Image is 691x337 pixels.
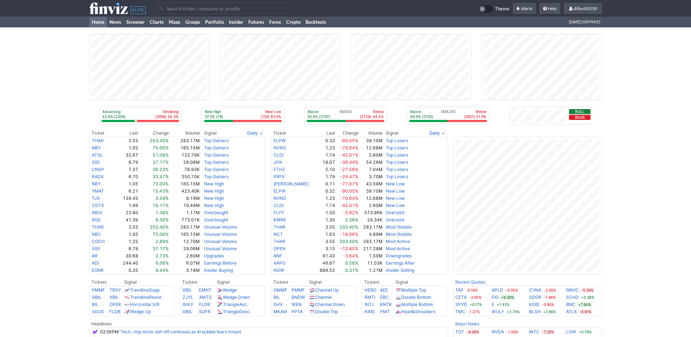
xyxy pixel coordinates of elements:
[113,209,139,216] td: 23.80
[130,295,162,300] a: TrendlineResist.
[204,181,224,187] a: New High
[199,295,212,300] a: AMTD
[409,109,487,120] div: SMA200
[153,232,169,237] span: 75.00%
[239,302,248,307] span: Asc.
[359,137,383,144] td: 39.10M
[529,287,541,294] a: CVNA
[113,166,139,173] td: 7.37
[359,224,383,231] td: 283.17M
[169,195,200,202] td: 9.19M
[365,309,375,314] a: KINS
[386,130,398,136] span: Signal
[429,130,440,137] span: Daily
[169,152,200,159] td: 132.79K
[566,328,576,336] a: LOW
[92,138,104,143] a: THAR
[199,287,212,293] a: EMNT
[359,173,383,180] td: 3.70M
[92,188,104,194] a: YMAT
[340,174,358,179] span: -24.47%
[386,152,408,158] a: Top Losers
[150,138,169,143] span: 203.40%
[155,239,169,244] span: 2.89%
[155,114,179,119] p: (3008) 54.3%
[401,302,433,307] a: Multiple Bottom
[130,287,161,293] a: TrendlineSupp.
[169,216,200,224] td: 773.01K
[155,109,179,114] p: Declining
[92,217,101,223] a: RIGL
[150,224,169,230] span: 203.40%
[92,260,99,266] a: ADI
[492,287,503,294] a: APLD
[386,138,408,143] a: Top Losers
[113,159,139,166] td: 6.79
[316,166,335,173] td: 5.10
[204,188,224,194] a: New High
[386,159,408,165] a: Top Losers
[529,328,539,336] a: INTC
[569,109,591,114] button: Bull
[359,202,383,209] td: 2.60M
[464,114,486,119] p: (2821) 51.0%
[386,188,405,194] a: New Low
[455,294,467,301] a: CETX
[274,203,284,208] a: CLDI
[315,309,338,314] a: Double Top
[169,238,200,245] td: 12.70M
[316,202,335,209] td: 1.74
[529,308,541,315] a: BLSH
[204,167,229,172] a: Top Gainers
[130,302,159,307] a: Horizontal S/R
[316,152,335,159] td: 1.74
[274,239,285,244] a: THAR
[109,287,121,293] a: TRSY
[316,188,335,195] td: 0.32
[130,287,149,293] span: Trendline
[274,145,286,150] a: NVNO
[316,180,335,188] td: 0.11
[274,217,286,223] a: KMRK
[386,239,410,244] a: Most Active
[169,137,200,144] td: 283.17M
[274,232,283,237] a: NCT
[113,245,139,252] td: 6.79
[274,159,282,165] a: JHX
[455,279,485,285] a: Recent Quotes
[455,328,464,336] a: TGT
[335,130,359,137] th: Change
[153,145,169,150] span: 75.00%
[386,217,404,223] a: Oversold
[274,253,282,259] a: ANF
[113,202,139,209] td: 1.99
[380,309,390,314] a: PMT
[339,239,358,244] span: 203.40%
[245,130,265,137] button: Signals interval
[274,260,285,266] a: AAPG
[204,138,229,143] a: Top Gainers
[113,231,139,238] td: 1.05
[204,253,224,259] a: Upgrades
[109,302,121,307] a: OPER
[113,144,139,152] td: 1.05
[566,308,577,315] a: ATLX
[274,224,285,230] a: THAR
[89,130,114,137] th: Ticker
[386,174,408,179] a: Top Losers
[107,17,124,27] a: News
[359,238,383,245] td: 283.17M
[247,130,258,137] span: Daily
[205,109,223,114] p: New High
[316,238,335,245] td: 3.55
[316,137,335,144] td: 0.32
[359,152,383,159] td: 2.60M
[340,196,358,201] span: -70.64%
[199,302,210,307] a: FLDR
[153,167,169,172] span: 36.23%
[386,260,415,266] a: Earnings After
[401,287,426,293] a: Multiple Top
[492,301,494,308] a: E
[153,159,169,165] span: 37.17%
[345,217,358,223] span: 2.36%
